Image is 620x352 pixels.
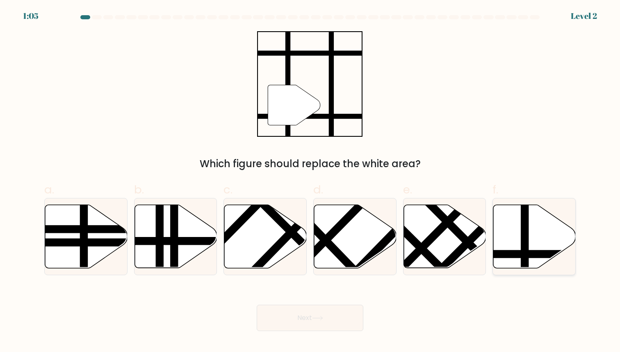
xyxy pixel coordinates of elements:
[49,156,571,171] div: Which figure should replace the white area?
[44,182,54,198] span: a.
[257,305,363,331] button: Next
[571,10,597,22] div: Level 2
[223,182,232,198] span: c.
[313,182,323,198] span: d.
[134,182,144,198] span: b.
[268,85,321,125] g: "
[492,182,498,198] span: f.
[403,182,412,198] span: e.
[23,10,39,22] div: 1:05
